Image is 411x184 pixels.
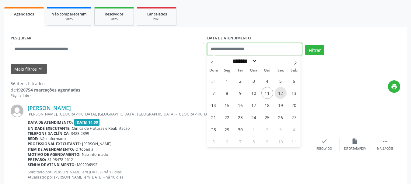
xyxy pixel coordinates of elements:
[260,69,274,72] span: Qui
[261,99,273,111] span: Setembro 18, 2025
[275,123,287,135] span: Outubro 3, 2025
[261,135,273,147] span: Outubro 9, 2025
[235,123,246,135] span: Setembro 30, 2025
[287,69,301,72] span: Sáb
[11,64,47,74] button: Mais filtroskeyboard_arrow_down
[248,135,260,147] span: Outubro 8, 2025
[382,138,388,145] i: 
[28,141,81,146] b: Profissional executante:
[221,135,233,147] span: Outubro 6, 2025
[40,136,66,141] span: Não informado
[28,112,309,117] div: [PERSON_NAME], [GEOGRAPHIC_DATA], [GEOGRAPHIC_DATA], [GEOGRAPHIC_DATA] - [GEOGRAPHIC_DATA]
[275,87,287,99] span: Setembro 12, 2025
[14,12,34,17] span: Agendados
[261,75,273,87] span: Setembro 4, 2025
[288,75,300,87] span: Setembro 6, 2025
[275,75,287,87] span: Setembro 5, 2025
[377,147,393,151] div: Mais ações
[28,131,70,136] b: Telefone da clínica:
[147,12,167,17] span: Cancelados
[248,111,260,123] span: Setembro 24, 2025
[261,123,273,135] span: Outubro 2, 2025
[11,80,80,87] div: 56 itens filtrados
[208,111,220,123] span: Setembro 21, 2025
[288,135,300,147] span: Outubro 11, 2025
[288,99,300,111] span: Setembro 20, 2025
[141,17,172,22] div: 2025
[388,80,400,93] button: print
[28,169,309,180] p: Solicitado por [PERSON_NAME] em [DATE] - há 13 dias Atualizado por [PERSON_NAME] em [DATE] - há 1...
[234,69,247,72] span: Ter
[74,119,100,126] span: [DATE] 14:00
[51,12,87,17] span: Não compareceram
[316,147,332,151] div: Resolvido
[28,162,76,167] b: Senha de atendimento:
[305,45,324,55] button: Filtrar
[248,87,260,99] span: Setembro 10, 2025
[28,105,71,111] a: [PERSON_NAME]
[321,138,328,145] i: check
[28,157,46,162] b: Preparo:
[28,136,38,141] b: Rede:
[221,87,233,99] span: Setembro 8, 2025
[248,75,260,87] span: Setembro 3, 2025
[231,58,257,64] select: Month
[37,65,44,72] i: keyboard_arrow_down
[257,58,277,64] input: Year
[248,123,260,135] span: Outubro 1, 2025
[77,162,97,167] span: M02906992
[235,87,246,99] span: Setembro 9, 2025
[207,34,251,43] label: DATA DE ATENDIMENTO
[220,69,234,72] span: Seg
[208,135,220,147] span: Outubro 5, 2025
[72,126,130,131] span: Clinica de Fraturas e Reabilitacao
[344,147,366,151] div: Exportar (PDF)
[82,141,111,146] span: [PERSON_NAME]
[275,111,287,123] span: Setembro 26, 2025
[105,12,124,17] span: Resolvidos
[391,83,398,90] i: print
[221,111,233,123] span: Setembro 22, 2025
[47,157,73,162] span: 81 98478-2612
[11,93,80,98] div: Página 1 de 4
[11,87,80,93] div: de
[288,123,300,135] span: Outubro 4, 2025
[221,99,233,111] span: Setembro 15, 2025
[71,131,89,136] span: 3423-2399
[82,152,108,157] span: Não informado
[248,99,260,111] span: Setembro 17, 2025
[288,87,300,99] span: Setembro 13, 2025
[99,17,129,22] div: 2025
[11,105,23,117] img: img
[28,152,81,157] b: Motivo de agendamento:
[208,75,220,87] span: Agosto 31, 2025
[207,69,221,72] span: Dom
[28,147,74,152] b: Item de agendamento:
[221,123,233,135] span: Setembro 29, 2025
[235,111,246,123] span: Setembro 23, 2025
[261,111,273,123] span: Setembro 25, 2025
[208,99,220,111] span: Setembro 14, 2025
[208,123,220,135] span: Setembro 28, 2025
[28,126,71,131] b: Unidade executante:
[235,99,246,111] span: Setembro 16, 2025
[247,69,260,72] span: Qua
[351,138,358,145] i: insert_drive_file
[11,34,31,43] label: PESQUISAR
[275,135,287,147] span: Outubro 10, 2025
[208,87,220,99] span: Setembro 7, 2025
[75,147,93,152] span: Ortopedia
[275,99,287,111] span: Setembro 19, 2025
[274,69,287,72] span: Sex
[235,135,246,147] span: Outubro 7, 2025
[221,75,233,87] span: Setembro 1, 2025
[51,17,87,22] div: 2025
[261,87,273,99] span: Setembro 11, 2025
[16,87,80,93] strong: 1920754 marcações agendadas
[288,111,300,123] span: Setembro 27, 2025
[28,120,73,125] b: Data de atendimento:
[235,75,246,87] span: Setembro 2, 2025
